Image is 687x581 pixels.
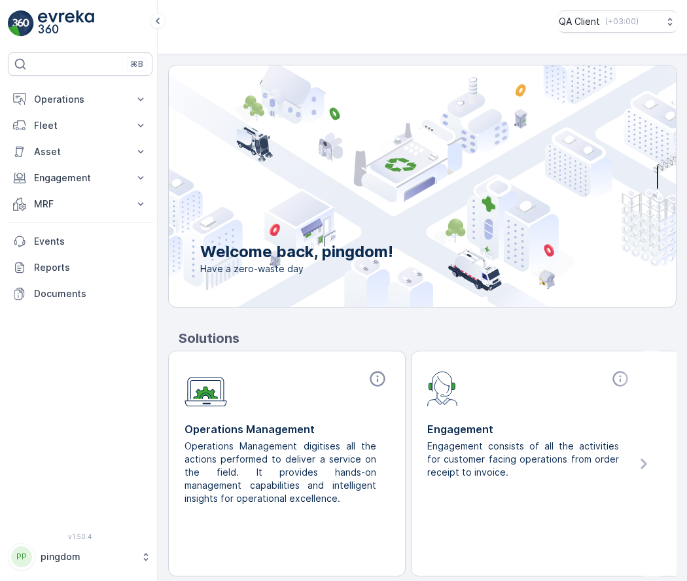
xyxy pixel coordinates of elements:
img: module-icon [185,370,227,407]
p: Engagement consists of all the activities for customer facing operations from order receipt to in... [427,440,622,479]
button: MRF [8,191,152,217]
img: logo_light-DOdMpM7g.png [38,10,94,37]
div: PP [11,546,32,567]
p: Documents [34,287,147,300]
p: Operations [34,93,126,106]
button: PPpingdom [8,543,152,571]
p: Solutions [179,328,677,348]
p: Events [34,235,147,248]
span: v 1.50.4 [8,533,152,540]
p: ( +03:00 ) [605,16,639,27]
p: Operations Management [185,421,389,437]
p: pingdom [41,550,134,563]
p: Asset [34,145,126,158]
p: QA Client [559,15,600,28]
button: QA Client(+03:00) [559,10,677,33]
p: Welcome back, pingdom! [200,241,393,262]
p: MRF [34,198,126,211]
img: city illustration [110,65,676,307]
img: logo [8,10,34,37]
a: Events [8,228,152,255]
img: module-icon [427,370,458,406]
p: Reports [34,261,147,274]
p: Operations Management digitises all the actions performed to deliver a service on the field. It p... [185,440,379,505]
button: Engagement [8,165,152,191]
a: Documents [8,281,152,307]
p: Engagement [34,171,126,185]
p: Engagement [427,421,632,437]
span: Have a zero-waste day [200,262,393,275]
p: ⌘B [130,59,143,69]
button: Fleet [8,113,152,139]
button: Operations [8,86,152,113]
button: Asset [8,139,152,165]
a: Reports [8,255,152,281]
p: Fleet [34,119,126,132]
